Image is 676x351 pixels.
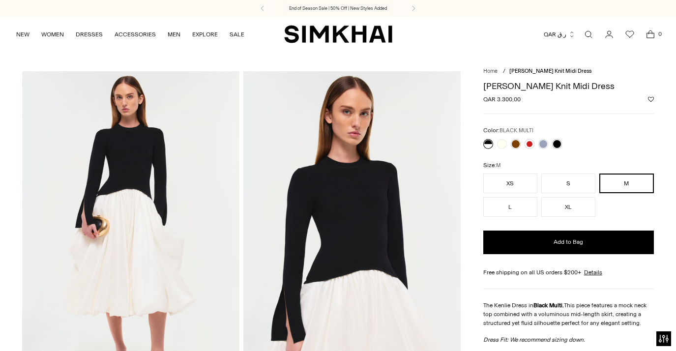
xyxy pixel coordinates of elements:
button: L [483,197,537,217]
iframe: Gorgias live chat messenger [627,305,666,341]
a: SALE [230,24,244,45]
span: QAR 3.300,00 [483,95,521,104]
a: Open cart modal [641,25,660,44]
p: The Kenlie Dress in This piece features a mock neck top combined with a voluminous mid-length ski... [483,301,654,327]
a: WOMEN [41,24,64,45]
label: Color: [483,126,533,135]
div: Free shipping on all US orders $200+ [483,268,654,277]
a: Wishlist [620,25,640,44]
a: EXPLORE [192,24,218,45]
span: 0 [655,29,664,38]
a: DRESSES [76,24,103,45]
h1: [PERSON_NAME] Knit Midi Dress [483,82,654,90]
span: M [496,162,500,169]
div: / [503,67,505,76]
a: Home [483,68,498,74]
button: S [541,174,595,193]
label: Size: [483,161,500,170]
button: M [599,174,653,193]
a: Go to the account page [599,25,619,44]
a: MEN [168,24,180,45]
button: Add to Bag [483,231,654,254]
a: Details [584,268,602,277]
a: ACCESSORIES [115,24,156,45]
span: Add to Bag [554,238,583,246]
span: BLACK MULTI [500,127,533,134]
a: SIMKHAI [284,25,392,44]
strong: Black Multi. [533,302,564,309]
a: NEW [16,24,29,45]
span: [PERSON_NAME] Knit Midi Dress [509,68,591,74]
button: QAR ر.ق [544,24,575,45]
a: End of Season Sale | 50% Off | New Styles Added [289,5,387,12]
button: XS [483,174,537,193]
button: Add to Wishlist [648,96,654,102]
a: Open search modal [579,25,598,44]
nav: breadcrumbs [483,67,654,76]
em: Dress Fit: We recommend sizing down. [483,336,585,343]
button: XL [541,197,595,217]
